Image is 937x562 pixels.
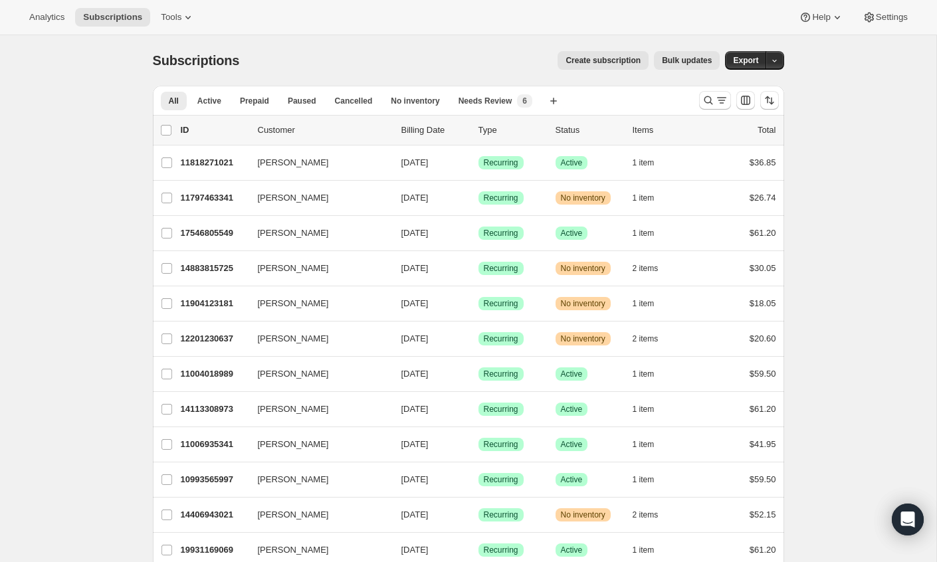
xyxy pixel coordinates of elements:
[750,439,776,449] span: $41.95
[240,96,269,106] span: Prepaid
[258,191,329,205] span: [PERSON_NAME]
[484,474,518,485] span: Recurring
[633,228,655,238] span: 1 item
[391,96,439,106] span: No inventory
[633,259,673,278] button: 2 items
[633,474,655,485] span: 1 item
[258,473,329,486] span: [PERSON_NAME]
[153,53,240,68] span: Subscriptions
[258,332,329,345] span: [PERSON_NAME]
[250,152,383,173] button: [PERSON_NAME]
[335,96,373,106] span: Cancelled
[561,298,605,309] span: No inventory
[654,51,720,70] button: Bulk updates
[633,369,655,379] span: 1 item
[401,263,429,273] span: [DATE]
[401,298,429,308] span: [DATE]
[83,12,142,23] span: Subscriptions
[633,439,655,450] span: 1 item
[459,96,512,106] span: Needs Review
[181,367,247,381] p: 11004018989
[484,333,518,344] span: Recurring
[758,124,776,137] p: Total
[169,96,179,106] span: All
[484,404,518,415] span: Recurring
[181,508,247,521] p: 14406943021
[633,510,659,520] span: 2 items
[181,332,247,345] p: 12201230637
[725,51,766,70] button: Export
[401,228,429,238] span: [DATE]
[181,297,247,310] p: 11904123181
[181,470,776,489] div: 10993565997[PERSON_NAME][DATE]SuccessRecurringSuccessActive1 item$59.50
[258,124,391,137] p: Customer
[561,157,583,168] span: Active
[250,258,383,279] button: [PERSON_NAME]
[750,510,776,519] span: $52.15
[250,363,383,385] button: [PERSON_NAME]
[558,51,649,70] button: Create subscription
[750,333,776,343] span: $20.60
[633,193,655,203] span: 1 item
[161,12,181,23] span: Tools
[633,506,673,524] button: 2 items
[876,12,908,23] span: Settings
[760,91,779,110] button: Sort the results
[561,263,605,274] span: No inventory
[633,404,655,415] span: 1 item
[484,510,518,520] span: Recurring
[250,223,383,244] button: [PERSON_NAME]
[699,91,731,110] button: Search and filter results
[181,506,776,524] div: 14406943021[PERSON_NAME][DATE]SuccessRecurringWarningNo inventory2 items$52.15
[181,329,776,348] div: 12201230637[PERSON_NAME][DATE]SuccessRecurringWarningNo inventory2 items$20.60
[633,298,655,309] span: 1 item
[561,333,605,344] span: No inventory
[181,124,776,137] div: IDCustomerBilling DateTypeStatusItemsTotal
[181,224,776,242] div: 17546805549[PERSON_NAME][DATE]SuccessRecurringSuccessActive1 item$61.20
[484,439,518,450] span: Recurring
[258,403,329,416] span: [PERSON_NAME]
[250,434,383,455] button: [PERSON_NAME]
[750,193,776,203] span: $26.74
[258,227,329,240] span: [PERSON_NAME]
[153,8,203,27] button: Tools
[29,12,64,23] span: Analytics
[258,508,329,521] span: [PERSON_NAME]
[484,545,518,555] span: Recurring
[258,367,329,381] span: [PERSON_NAME]
[181,473,247,486] p: 10993565997
[250,504,383,525] button: [PERSON_NAME]
[401,474,429,484] span: [DATE]
[401,157,429,167] span: [DATE]
[633,124,699,137] div: Items
[750,474,776,484] span: $59.50
[484,263,518,274] span: Recurring
[401,404,429,414] span: [DATE]
[181,153,776,172] div: 11818271021[PERSON_NAME][DATE]SuccessRecurringSuccessActive1 item$36.85
[736,91,755,110] button: Customize table column order and visibility
[181,541,776,559] div: 19931169069[PERSON_NAME][DATE]SuccessRecurringSuccessActive1 item$61.20
[566,55,641,66] span: Create subscription
[750,369,776,379] span: $59.50
[855,8,916,27] button: Settings
[250,328,383,349] button: [PERSON_NAME]
[258,297,329,310] span: [PERSON_NAME]
[258,543,329,557] span: [PERSON_NAME]
[181,156,247,169] p: 11818271021
[633,294,669,313] button: 1 item
[633,435,669,454] button: 1 item
[633,329,673,348] button: 2 items
[250,539,383,561] button: [PERSON_NAME]
[401,369,429,379] span: [DATE]
[401,439,429,449] span: [DATE]
[197,96,221,106] span: Active
[401,545,429,555] span: [DATE]
[633,189,669,207] button: 1 item
[401,193,429,203] span: [DATE]
[181,189,776,207] div: 11797463341[PERSON_NAME][DATE]SuccessRecurringWarningNo inventory1 item$26.74
[181,543,247,557] p: 19931169069
[181,259,776,278] div: 14883815725[PERSON_NAME][DATE]SuccessRecurringWarningNo inventory2 items$30.05
[21,8,72,27] button: Analytics
[484,193,518,203] span: Recurring
[484,228,518,238] span: Recurring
